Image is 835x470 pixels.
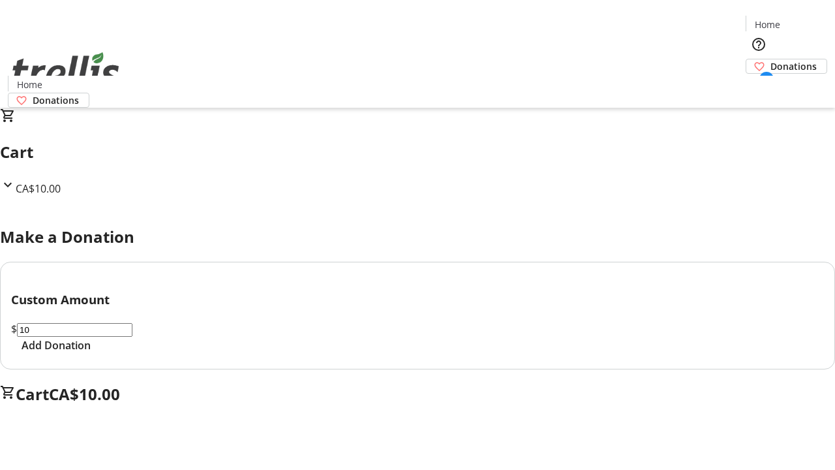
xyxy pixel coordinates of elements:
[746,18,788,31] a: Home
[746,31,772,57] button: Help
[8,93,89,108] a: Donations
[22,337,91,353] span: Add Donation
[755,18,780,31] span: Home
[16,181,61,196] span: CA$10.00
[770,59,817,73] span: Donations
[746,59,827,74] a: Donations
[11,337,101,353] button: Add Donation
[49,383,120,405] span: CA$10.00
[11,290,824,309] h3: Custom Amount
[11,322,17,336] span: $
[17,323,132,337] input: Donation Amount
[8,78,50,91] a: Home
[33,93,79,107] span: Donations
[746,74,772,100] button: Cart
[8,38,124,103] img: Orient E2E Organization RXeVok4OQN's Logo
[17,78,42,91] span: Home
